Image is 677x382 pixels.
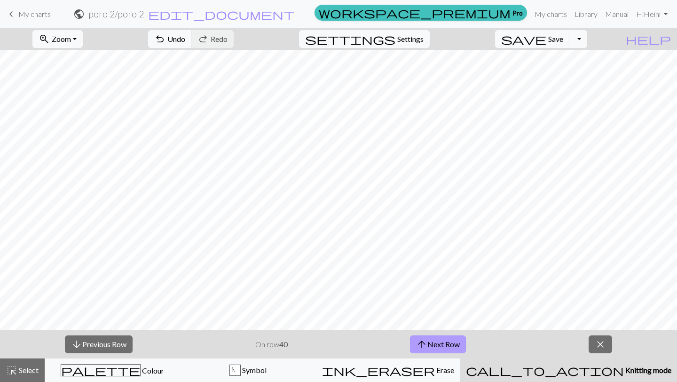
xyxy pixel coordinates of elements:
span: highlight_alt [6,364,17,377]
span: arrow_downward [71,338,82,351]
span: zoom_in [39,32,50,46]
button: Erase [316,358,460,382]
span: public [73,8,85,21]
button: Knitting mode [460,358,677,382]
span: call_to_action [466,364,624,377]
span: palette [61,364,140,377]
span: Zoom [52,34,71,43]
strong: 40 [279,340,288,349]
button: Colour [45,358,181,382]
span: My charts [18,9,51,18]
div: N [230,365,240,376]
a: My charts [6,6,51,22]
span: Knitting mode [624,366,671,374]
span: arrow_upward [416,338,427,351]
a: Pro [315,5,527,21]
span: Select [17,366,39,374]
span: Colour [141,366,164,375]
h2: poro 2 / poro 2 [88,8,144,19]
span: ink_eraser [322,364,435,377]
button: Previous Row [65,335,133,353]
span: edit_document [148,8,295,21]
button: Next Row [410,335,466,353]
span: close [595,338,606,351]
a: HiHeini [632,5,671,24]
span: Erase [435,366,454,374]
span: Save [548,34,563,43]
span: Symbol [241,366,267,374]
span: settings [305,32,395,46]
a: My charts [531,5,571,24]
span: Settings [397,33,424,45]
p: On row [255,339,288,350]
span: undo [154,32,165,46]
a: Manual [601,5,632,24]
button: Save [495,30,570,48]
button: Undo [148,30,192,48]
button: N Symbol [181,358,316,382]
span: workspace_premium [319,6,511,19]
span: keyboard_arrow_left [6,8,17,21]
button: SettingsSettings [299,30,430,48]
span: help [626,32,671,46]
a: Library [571,5,601,24]
button: Zoom [32,30,83,48]
span: Undo [167,34,185,43]
span: save [501,32,546,46]
i: Settings [305,33,395,45]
